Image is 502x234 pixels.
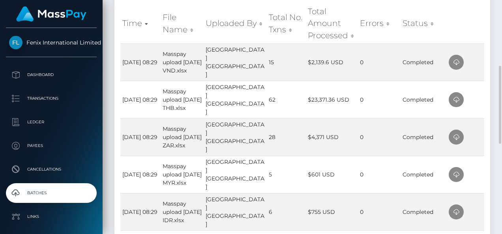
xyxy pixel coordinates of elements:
[358,4,400,43] th: Errors: activate to sort column ascending
[204,81,267,118] td: [GEOGRAPHIC_DATA] [GEOGRAPHIC_DATA]
[401,118,447,156] td: Completed
[9,163,94,175] p: Cancellations
[16,6,86,22] img: MassPay Logo
[161,81,204,118] td: Masspay upload [DATE] THB.xlsx
[161,156,204,193] td: Masspay upload [DATE] MYR.xlsx
[6,39,97,46] span: Fenix International Limited
[9,187,94,199] p: Batches
[6,89,97,108] a: Transactions
[358,118,400,156] td: 0
[204,43,267,81] td: [GEOGRAPHIC_DATA] [GEOGRAPHIC_DATA]
[306,193,358,230] td: $755 USD
[9,211,94,223] p: Links
[267,43,306,81] td: 15
[401,81,447,118] td: Completed
[204,156,267,193] td: [GEOGRAPHIC_DATA] [GEOGRAPHIC_DATA]
[6,136,97,156] a: Payees
[9,36,22,49] img: Fenix International Limited
[120,156,161,193] td: [DATE] 08:29
[267,4,306,43] th: Total No. Txns: activate to sort column ascending
[401,43,447,81] td: Completed
[267,81,306,118] td: 62
[267,193,306,230] td: 6
[9,69,94,81] p: Dashboard
[120,193,161,230] td: [DATE] 08:29
[306,156,358,193] td: $601 USD
[306,4,358,43] th: Total Amount Processed: activate to sort column ascending
[204,193,267,230] td: [GEOGRAPHIC_DATA] [GEOGRAPHIC_DATA]
[401,4,447,43] th: Status: activate to sort column ascending
[120,43,161,81] td: [DATE] 08:29
[358,156,400,193] td: 0
[120,4,161,43] th: Time: activate to sort column ascending
[358,43,400,81] td: 0
[120,81,161,118] td: [DATE] 08:29
[161,193,204,230] td: Masspay upload [DATE] IDR.xlsx
[306,81,358,118] td: $23,371.36 USD
[120,118,161,156] td: [DATE] 08:29
[401,193,447,230] td: Completed
[358,193,400,230] td: 0
[6,160,97,179] a: Cancellations
[9,116,94,128] p: Ledger
[306,43,358,81] td: $2,139.6 USD
[9,140,94,152] p: Payees
[358,81,400,118] td: 0
[161,118,204,156] td: Masspay upload [DATE] ZAR.xlsx
[267,156,306,193] td: 5
[6,183,97,203] a: Batches
[306,118,358,156] td: $4,371 USD
[6,65,97,85] a: Dashboard
[267,118,306,156] td: 28
[6,207,97,227] a: Links
[161,43,204,81] td: Masspay upload [DATE] VND.xlsx
[161,4,204,43] th: File Name: activate to sort column ascending
[6,112,97,132] a: Ledger
[204,4,267,43] th: Uploaded By: activate to sort column ascending
[204,118,267,156] td: [GEOGRAPHIC_DATA] [GEOGRAPHIC_DATA]
[9,93,94,104] p: Transactions
[401,156,447,193] td: Completed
